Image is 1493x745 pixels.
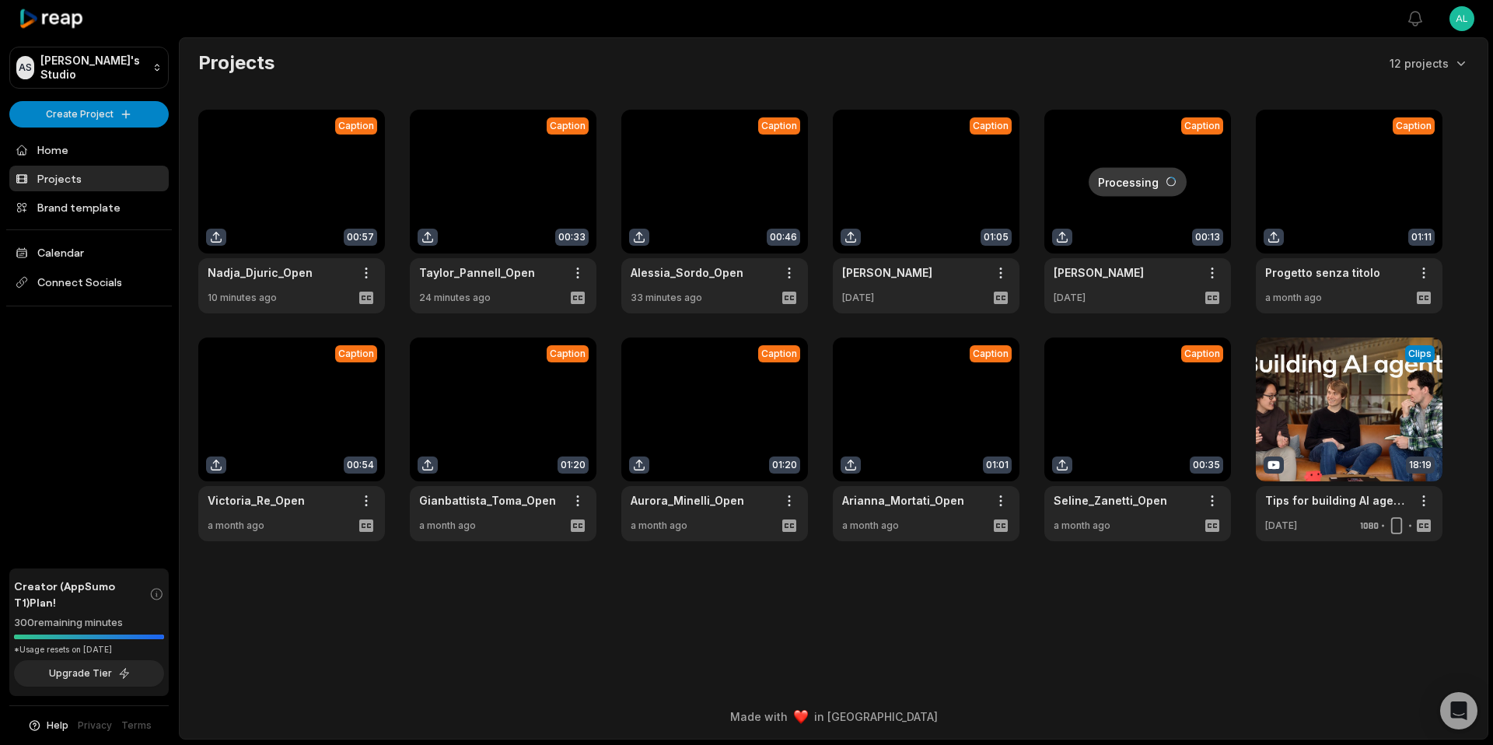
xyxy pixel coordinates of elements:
[198,51,274,75] h2: Projects
[14,578,149,610] span: Creator (AppSumo T1) Plan!
[14,615,164,631] div: 300 remaining minutes
[631,264,743,281] a: Alessia_Sordo_Open
[794,710,808,724] img: heart emoji
[208,492,305,509] a: Victoria_Re_Open
[194,708,1474,725] div: Made with in [GEOGRAPHIC_DATA]
[842,492,964,509] a: Arianna_Mortati_Open
[14,644,164,656] div: *Usage resets on [DATE]
[14,660,164,687] button: Upgrade Tier
[842,264,932,281] a: [PERSON_NAME]
[208,264,313,281] a: Nadja_Djuric_Open
[78,719,112,733] a: Privacy
[631,492,744,509] a: Aurora_Minelli_Open
[1265,264,1380,281] a: Progetto senza titolo
[27,719,68,733] button: Help
[121,719,152,733] a: Terms
[1054,264,1144,281] a: [PERSON_NAME]
[9,240,169,265] a: Calendar
[1265,492,1408,509] a: Tips for building AI agents
[47,719,68,733] span: Help
[9,101,169,128] button: Create Project
[9,194,169,220] a: Brand template
[9,137,169,163] a: Home
[419,264,535,281] a: Taylor_Pannell_Open
[9,166,169,191] a: Projects
[1440,692,1477,729] div: Open Intercom Messenger
[9,268,169,296] span: Connect Socials
[419,492,556,509] a: Gianbattista_Toma_Open
[16,56,34,79] div: AS
[40,54,146,82] p: [PERSON_NAME]'s Studio
[1054,492,1167,509] a: Seline_Zanetti_Open
[1390,55,1469,72] button: 12 projects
